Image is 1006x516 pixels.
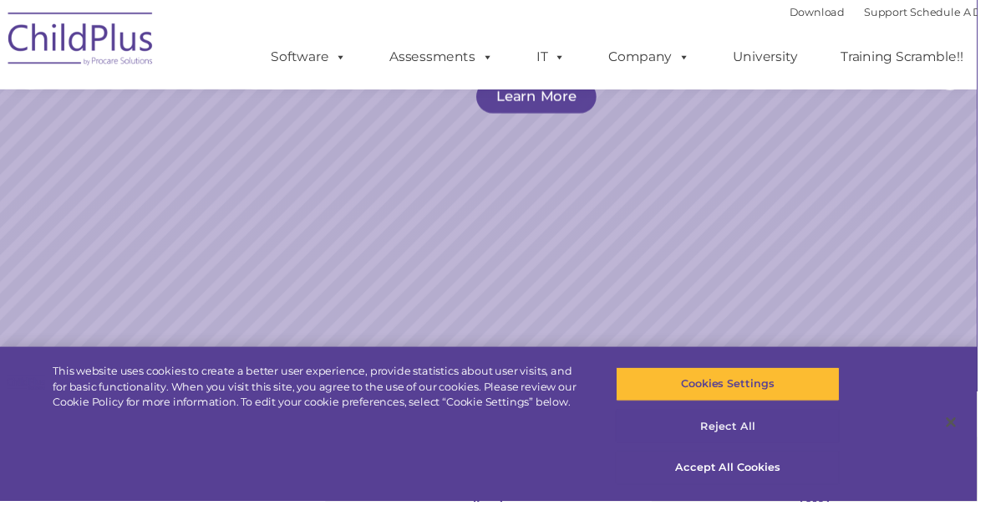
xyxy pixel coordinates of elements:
button: Close [961,416,998,453]
a: Software [262,42,373,75]
a: Company [610,42,727,75]
span: Last name [225,110,276,123]
span: Phone number [225,179,296,192]
a: IT [536,42,599,75]
div: This website uses cookies to create a better user experience, provide statistics about user visit... [54,374,603,423]
button: Accept All Cookies [634,464,866,499]
button: Cookies Settings [634,378,866,413]
a: University [738,42,838,75]
a: Download [813,6,870,19]
a: Support [890,6,934,19]
a: Learn More [490,82,614,116]
button: Reject All [634,421,866,457]
a: Assessments [384,42,525,75]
